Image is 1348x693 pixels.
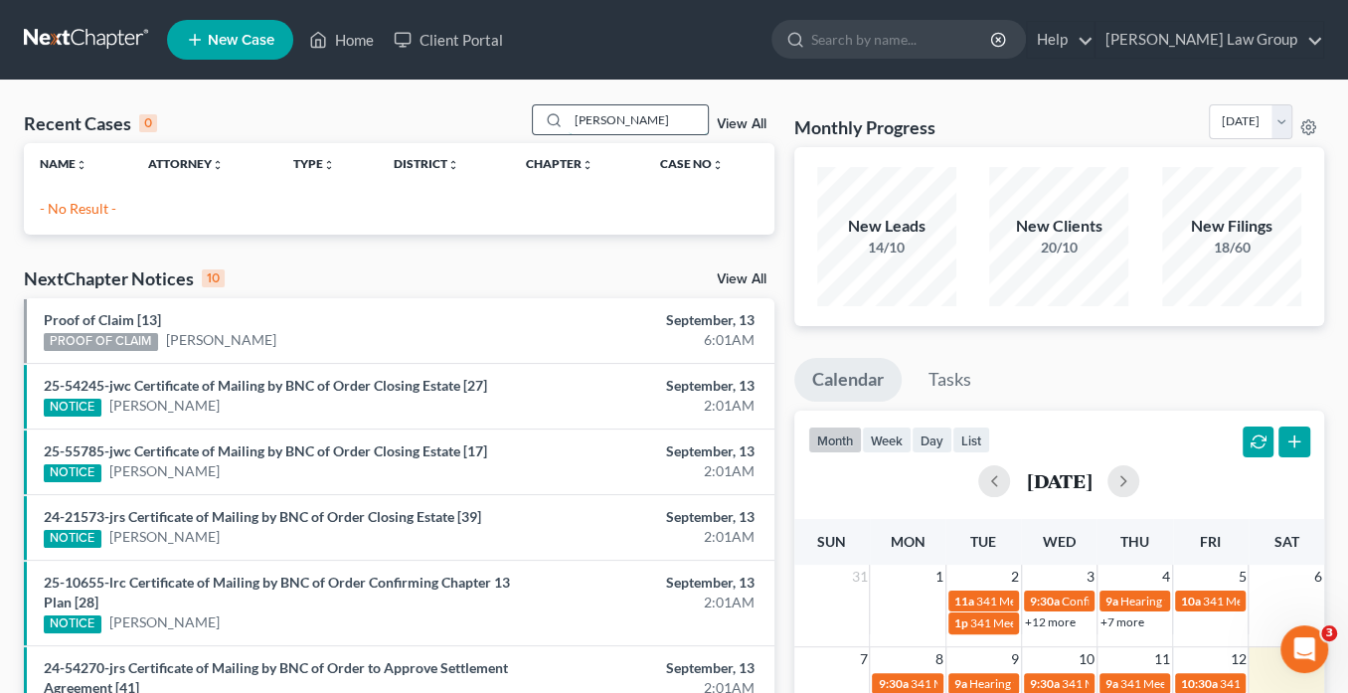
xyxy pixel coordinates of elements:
[811,21,993,58] input: Search by name...
[202,269,225,287] div: 10
[712,159,724,171] i: unfold_more
[569,105,708,134] input: Search by name...
[531,396,755,416] div: 2:01AM
[717,272,766,286] a: View All
[76,159,87,171] i: unfold_more
[933,647,945,671] span: 8
[910,676,1194,691] span: 341 Meeting for [PERSON_NAME] & [PERSON_NAME]
[531,527,755,547] div: 2:01AM
[44,377,487,394] a: 25-54245-jwc Certificate of Mailing by BNC of Order Closing Estate [27]
[1062,594,1289,608] span: Confirmation Hearing for [PERSON_NAME]
[1026,470,1092,491] h2: [DATE]
[208,33,274,48] span: New Case
[1236,565,1248,589] span: 5
[989,215,1128,238] div: New Clients
[1062,676,1241,691] span: 341 Meeting for [PERSON_NAME]
[109,612,220,632] a: [PERSON_NAME]
[384,22,513,58] a: Client Portal
[817,215,956,238] div: New Leads
[1162,215,1301,238] div: New Filings
[109,396,220,416] a: [PERSON_NAME]
[1181,594,1201,608] span: 10a
[970,615,1149,630] span: 341 Meeting for [PERSON_NAME]
[1009,565,1021,589] span: 2
[1181,676,1218,691] span: 10:30a
[1273,533,1298,550] span: Sat
[1162,238,1301,258] div: 18/60
[531,310,755,330] div: September, 13
[531,658,755,678] div: September, 13
[447,159,459,171] i: unfold_more
[1043,533,1076,550] span: Wed
[794,358,902,402] a: Calendar
[954,676,967,691] span: 9a
[1160,565,1172,589] span: 4
[808,427,862,453] button: month
[40,156,87,171] a: Nameunfold_more
[794,115,935,139] h3: Monthly Progress
[40,199,758,219] p: - No Result -
[660,156,724,171] a: Case Nounfold_more
[1120,533,1149,550] span: Thu
[1085,565,1096,589] span: 3
[44,615,101,633] div: NOTICE
[44,399,101,417] div: NOTICE
[531,330,755,350] div: 6:01AM
[954,594,974,608] span: 11a
[717,117,766,131] a: View All
[531,573,755,593] div: September, 13
[24,266,225,290] div: NextChapter Notices
[1030,594,1060,608] span: 9:30a
[952,427,990,453] button: list
[862,427,912,453] button: week
[109,461,220,481] a: [PERSON_NAME]
[1077,647,1096,671] span: 10
[911,358,989,402] a: Tasks
[1200,533,1221,550] span: Fri
[989,238,1128,258] div: 20/10
[531,507,755,527] div: September, 13
[976,594,1155,608] span: 341 Meeting for [PERSON_NAME]
[582,159,593,171] i: unfold_more
[1152,647,1172,671] span: 11
[323,159,335,171] i: unfold_more
[954,615,968,630] span: 1p
[933,565,945,589] span: 1
[109,527,220,547] a: [PERSON_NAME]
[1100,614,1144,629] a: +7 more
[1025,614,1076,629] a: +12 more
[1228,647,1248,671] span: 12
[849,565,869,589] span: 31
[526,156,593,171] a: Chapterunfold_more
[531,441,755,461] div: September, 13
[531,461,755,481] div: 2:01AM
[1105,676,1118,691] span: 9a
[817,238,956,258] div: 14/10
[878,676,908,691] span: 9:30a
[44,574,510,610] a: 25-10655-lrc Certificate of Mailing by BNC of Order Confirming Chapter 13 Plan [28]
[148,156,224,171] a: Attorneyunfold_more
[890,533,925,550] span: Mon
[44,442,487,459] a: 25-55785-jwc Certificate of Mailing by BNC of Order Closing Estate [17]
[44,464,101,482] div: NOTICE
[166,330,276,350] a: [PERSON_NAME]
[299,22,384,58] a: Home
[531,593,755,612] div: 2:01AM
[44,508,481,525] a: 24-21573-jrs Certificate of Mailing by BNC of Order Closing Estate [39]
[1095,22,1323,58] a: [PERSON_NAME] Law Group
[531,376,755,396] div: September, 13
[212,159,224,171] i: unfold_more
[817,533,846,550] span: Sun
[394,156,459,171] a: Districtunfold_more
[912,427,952,453] button: day
[1321,625,1337,641] span: 3
[1027,22,1094,58] a: Help
[1312,565,1324,589] span: 6
[970,533,996,550] span: Tue
[44,311,161,328] a: Proof of Claim [13]
[1280,625,1328,673] iframe: Intercom live chat
[139,114,157,132] div: 0
[969,676,1124,691] span: Hearing for [PERSON_NAME]
[1030,676,1060,691] span: 9:30a
[44,333,158,351] div: PROOF OF CLAIM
